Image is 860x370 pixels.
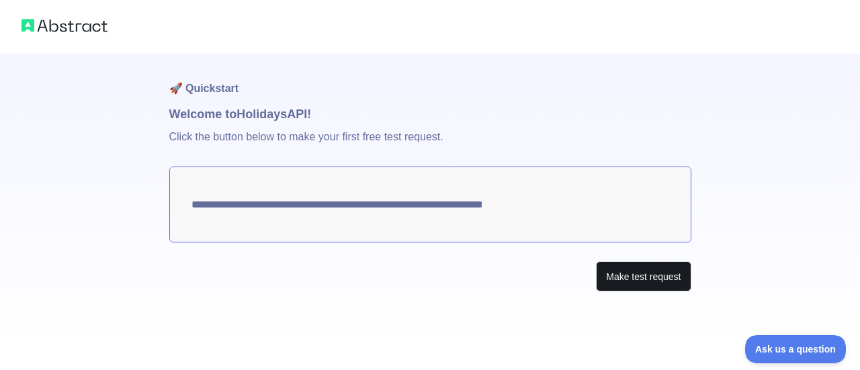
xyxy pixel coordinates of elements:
button: Make test request [596,261,691,291]
p: Click the button below to make your first free test request. [169,124,691,167]
h1: 🚀 Quickstart [169,54,691,105]
img: Abstract logo [21,16,107,35]
h1: Welcome to Holidays API! [169,105,691,124]
iframe: Toggle Customer Support [745,335,847,363]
